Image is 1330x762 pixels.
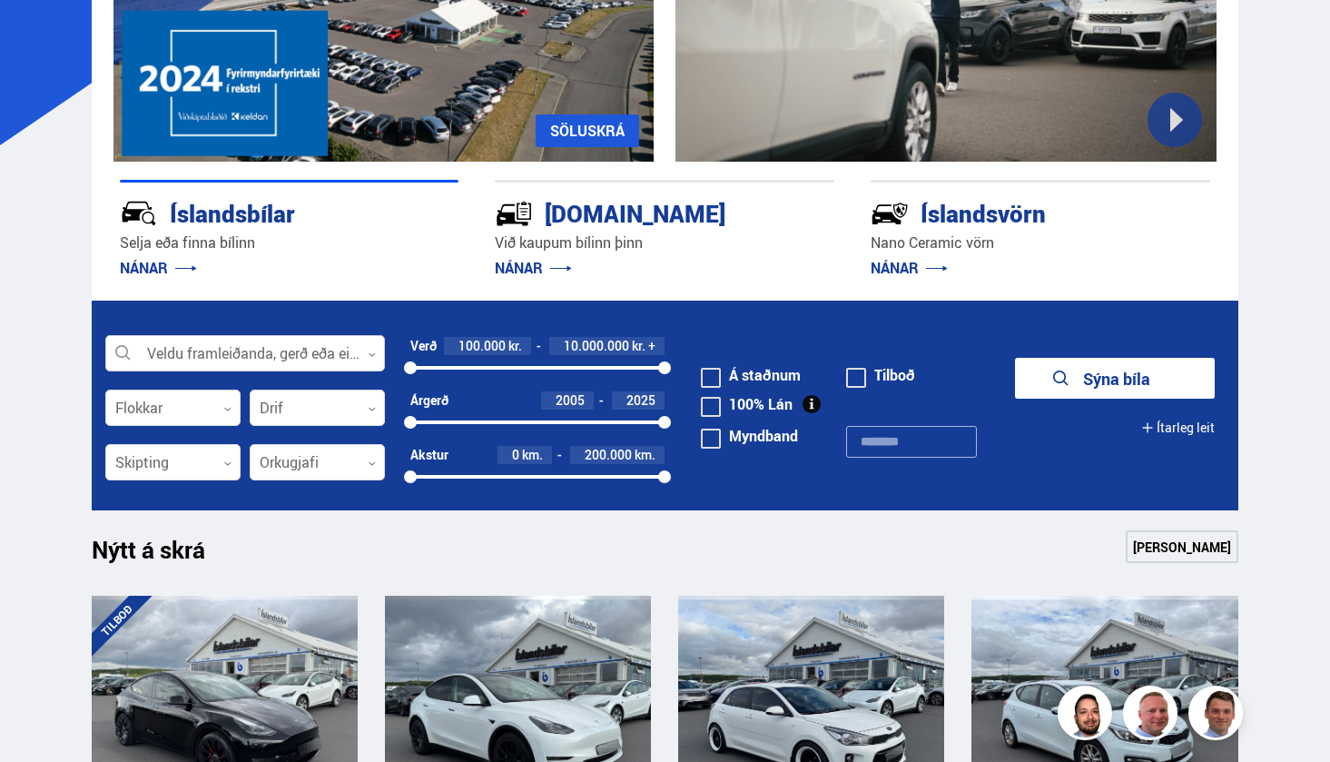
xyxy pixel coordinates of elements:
[15,7,69,62] button: Open LiveChat chat widget
[536,114,639,147] a: SÖLUSKRÁ
[846,368,915,382] label: Tilboð
[495,196,770,228] div: [DOMAIN_NAME]
[410,393,448,408] div: Árgerð
[1141,407,1215,448] button: Ítarleg leit
[508,339,522,353] span: kr.
[512,446,519,463] span: 0
[585,446,632,463] span: 200.000
[1060,688,1115,743] img: nhp88E3Fdnt1Opn2.png
[701,368,801,382] label: Á staðnum
[410,339,437,353] div: Verð
[495,258,572,278] a: NÁNAR
[1126,688,1180,743] img: siFngHWaQ9KaOqBr.png
[626,391,655,409] span: 2025
[635,448,655,462] span: km.
[522,448,543,462] span: km.
[701,397,793,411] label: 100% Lán
[458,337,506,354] span: 100.000
[410,448,448,462] div: Akstur
[564,337,629,354] span: 10.000.000
[871,194,909,233] img: -Svtn6bYgwAsiwNX.svg
[701,429,798,443] label: Myndband
[120,233,459,253] p: Selja eða finna bílinn
[1126,530,1238,563] a: [PERSON_NAME]
[871,233,1210,253] p: Nano Ceramic vörn
[92,536,237,574] h1: Nýtt á skrá
[556,391,585,409] span: 2005
[632,339,645,353] span: kr.
[495,233,834,253] p: Við kaupum bílinn þinn
[648,339,655,353] span: +
[871,258,948,278] a: NÁNAR
[1191,688,1246,743] img: FbJEzSuNWCJXmdc-.webp
[871,196,1146,228] div: Íslandsvörn
[1015,358,1215,399] button: Sýna bíla
[120,194,158,233] img: JRvxyua_JYH6wB4c.svg
[495,194,533,233] img: tr5P-W3DuiFaO7aO.svg
[120,258,197,278] a: NÁNAR
[120,196,395,228] div: Íslandsbílar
